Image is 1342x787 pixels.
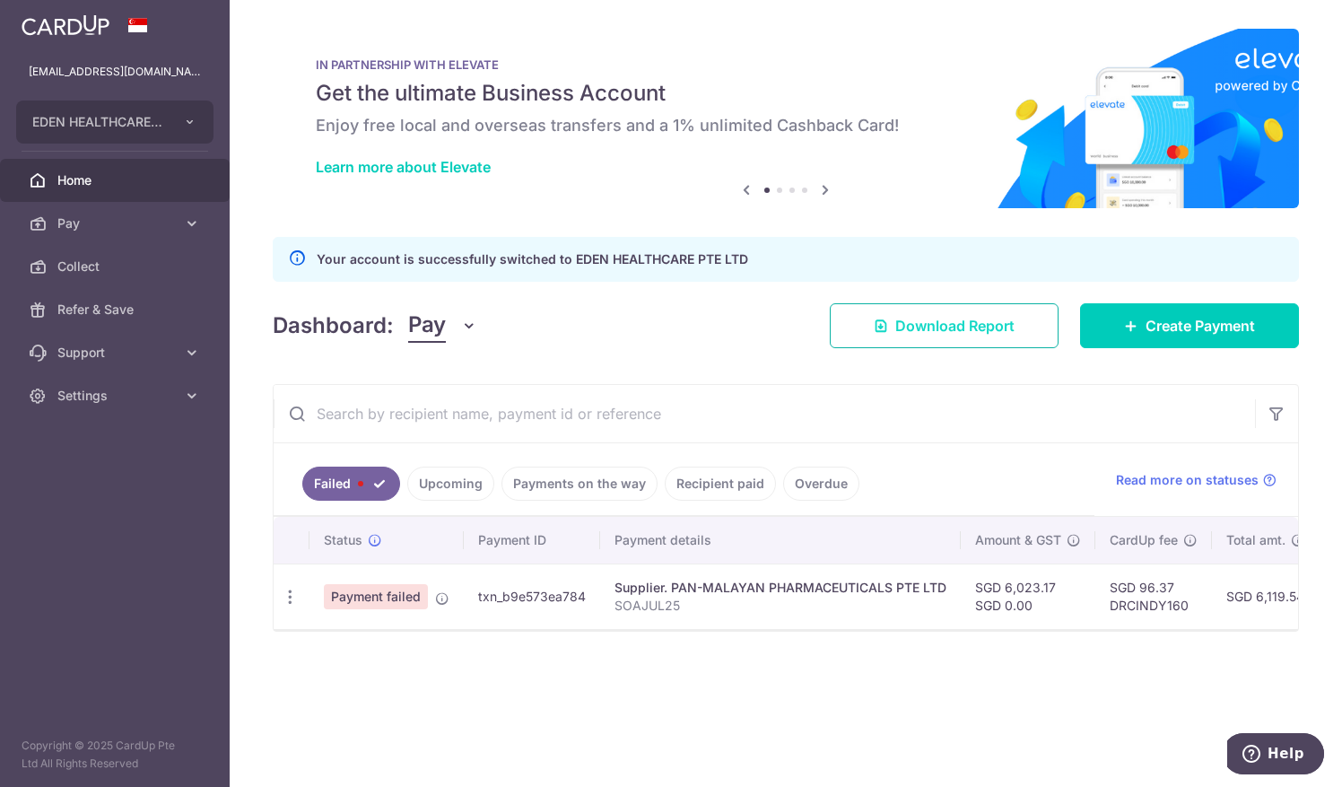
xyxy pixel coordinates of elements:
[464,517,600,564] th: Payment ID
[316,158,491,176] a: Learn more about Elevate
[317,249,748,270] p: Your account is successfully switched to EDEN HEALTHCARE PTE LTD
[324,584,428,609] span: Payment failed
[1110,531,1178,549] span: CardUp fee
[57,258,176,275] span: Collect
[1226,531,1285,549] span: Total amt.
[1116,471,1259,489] span: Read more on statuses
[32,113,165,131] span: EDEN HEALTHCARE PTE LTD
[316,115,1256,136] h6: Enjoy free local and overseas transfers and a 1% unlimited Cashback Card!
[57,344,176,362] span: Support
[408,309,446,343] span: Pay
[464,564,600,629] td: txn_b9e573ea784
[830,303,1059,348] a: Download Report
[316,79,1256,108] h5: Get the ultimate Business Account
[57,387,176,405] span: Settings
[22,14,109,36] img: CardUp
[1146,315,1255,337] span: Create Payment
[1095,564,1212,629] td: SGD 96.37 DRCINDY160
[1116,471,1277,489] a: Read more on statuses
[57,214,176,232] span: Pay
[273,310,394,342] h4: Dashboard:
[302,467,400,501] a: Failed
[273,29,1299,208] img: Renovation banner
[501,467,658,501] a: Payments on the way
[40,13,77,29] span: Help
[665,467,776,501] a: Recipient paid
[274,385,1255,442] input: Search by recipient name, payment id or reference
[324,531,362,549] span: Status
[316,57,1256,72] p: IN PARTNERSHIP WITH ELEVATE
[783,467,859,501] a: Overdue
[408,309,477,343] button: Pay
[1212,564,1320,629] td: SGD 6,119.54
[29,63,201,81] p: [EMAIL_ADDRESS][DOMAIN_NAME]
[961,564,1095,629] td: SGD 6,023.17 SGD 0.00
[614,579,946,597] div: Supplier. PAN-MALAYAN PHARMACEUTICALS PTE LTD
[614,597,946,615] p: SOAJUL25
[407,467,494,501] a: Upcoming
[975,531,1061,549] span: Amount & GST
[895,315,1015,337] span: Download Report
[1227,733,1324,778] iframe: Opens a widget where you can find more information
[1080,303,1299,348] a: Create Payment
[57,301,176,319] span: Refer & Save
[57,171,176,189] span: Home
[16,101,213,144] button: EDEN HEALTHCARE PTE LTD
[600,517,961,564] th: Payment details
